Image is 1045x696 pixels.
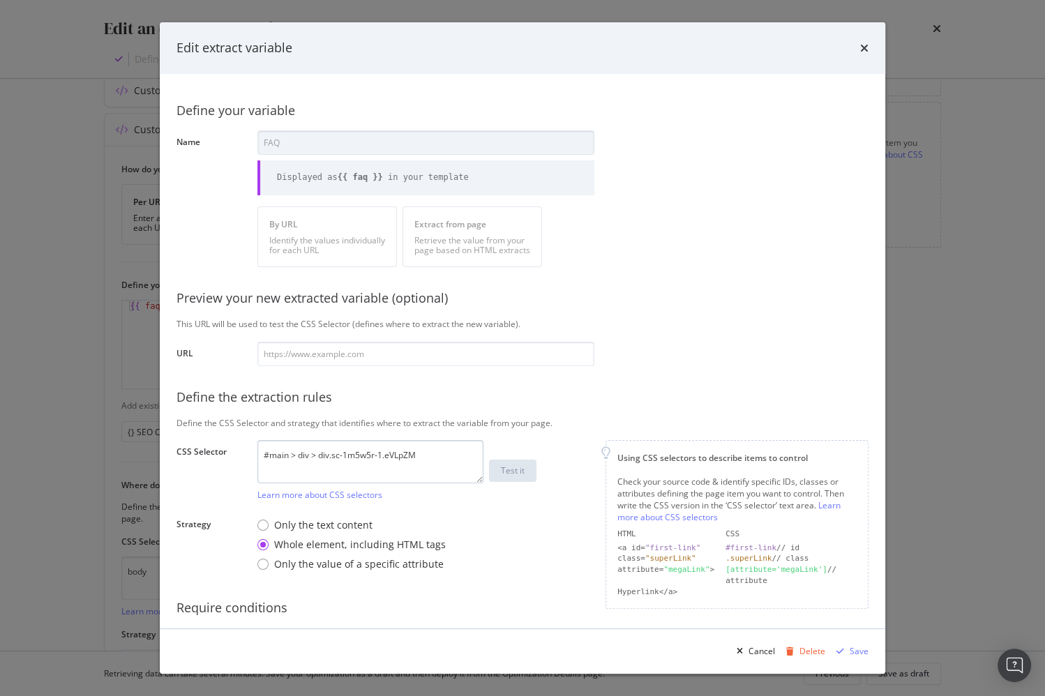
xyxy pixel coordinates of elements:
label: Name [176,136,246,191]
div: Preview your new extracted variable (optional) [176,289,869,308]
div: Edit extract variable [176,39,292,57]
textarea: #main > div > div.sc-1m5w5r-1.eVLpZM [257,440,483,483]
b: {{ faq }} [338,172,383,182]
div: Define the CSS Selector and strategy that identifies where to extract the variable from your page. [176,417,869,429]
div: [attribute='megaLink'] [726,565,827,574]
div: This URL will be used to test the CSS Selector (defines where to extract the new variable). [176,318,869,330]
div: Delete [799,645,825,657]
div: Require conditions [176,599,869,617]
div: Define your variable [176,102,869,120]
div: attribute= > [617,564,714,586]
div: Whole element, including HTML tags [257,538,446,552]
button: Delete [781,640,825,663]
div: "superLink" [645,554,696,563]
div: Hyperlink</a> [617,587,714,598]
div: // class [726,553,857,564]
div: Open Intercom Messenger [998,649,1031,682]
div: Check your source code & identify specific IDs, classes or attributes defining the page item you ... [617,476,857,524]
div: // id [726,543,857,554]
div: Test it [501,464,525,476]
div: Define the extraction rules [176,388,869,407]
div: CSS [726,529,857,540]
button: Test it [489,460,536,482]
label: Strategy [176,518,246,573]
div: "megaLink" [663,565,709,574]
input: https://www.example.com [257,342,594,366]
div: Only the value of a specific attribute [274,557,444,571]
div: Only the text content [257,518,446,532]
div: Identify the values individually for each URL [269,236,385,255]
div: Only the text content [274,518,373,532]
div: Using CSS selectors to describe items to control [617,452,857,464]
button: Save [831,640,869,663]
div: Only the value of a specific attribute [257,557,446,571]
div: Save [850,645,869,657]
a: Learn more about CSS selectors [617,499,841,523]
div: HTML [617,529,714,540]
div: "first-link" [645,543,700,552]
div: Cancel [749,645,775,657]
div: By URL [269,218,385,230]
div: // attribute [726,564,857,586]
div: class= [617,553,714,564]
div: <a id= [617,543,714,554]
button: Cancel [731,640,775,663]
label: URL [176,347,246,363]
div: Retrieve the value from your page based on HTML extracts [414,236,530,255]
a: Learn more about CSS selectors [257,489,382,501]
div: Extract from page [414,218,530,230]
label: CSS Selector [176,446,246,497]
div: Whole element, including HTML tags [274,538,446,552]
div: Displayed as in your template [277,172,469,183]
div: times [860,39,869,57]
div: modal [160,22,885,674]
div: #first-link [726,543,776,552]
div: .superLink [726,554,772,563]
